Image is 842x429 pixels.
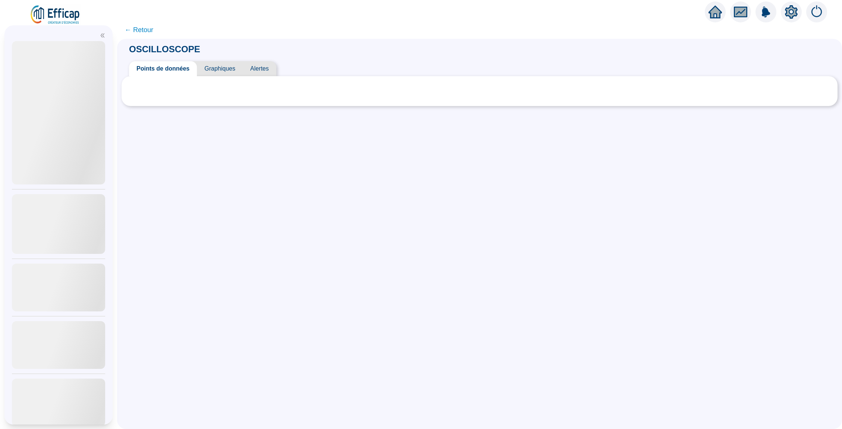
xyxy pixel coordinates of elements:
[125,25,153,35] span: ← Retour
[243,61,276,76] span: Alertes
[785,5,798,19] span: setting
[122,44,208,54] span: OSCILLOSCOPE
[755,1,776,22] img: alerts
[734,5,747,19] span: fund
[806,1,827,22] img: alerts
[197,61,243,76] span: Graphiques
[30,4,81,25] img: efficap energie logo
[709,5,722,19] span: home
[100,33,105,38] span: double-left
[129,61,197,76] span: Points de données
